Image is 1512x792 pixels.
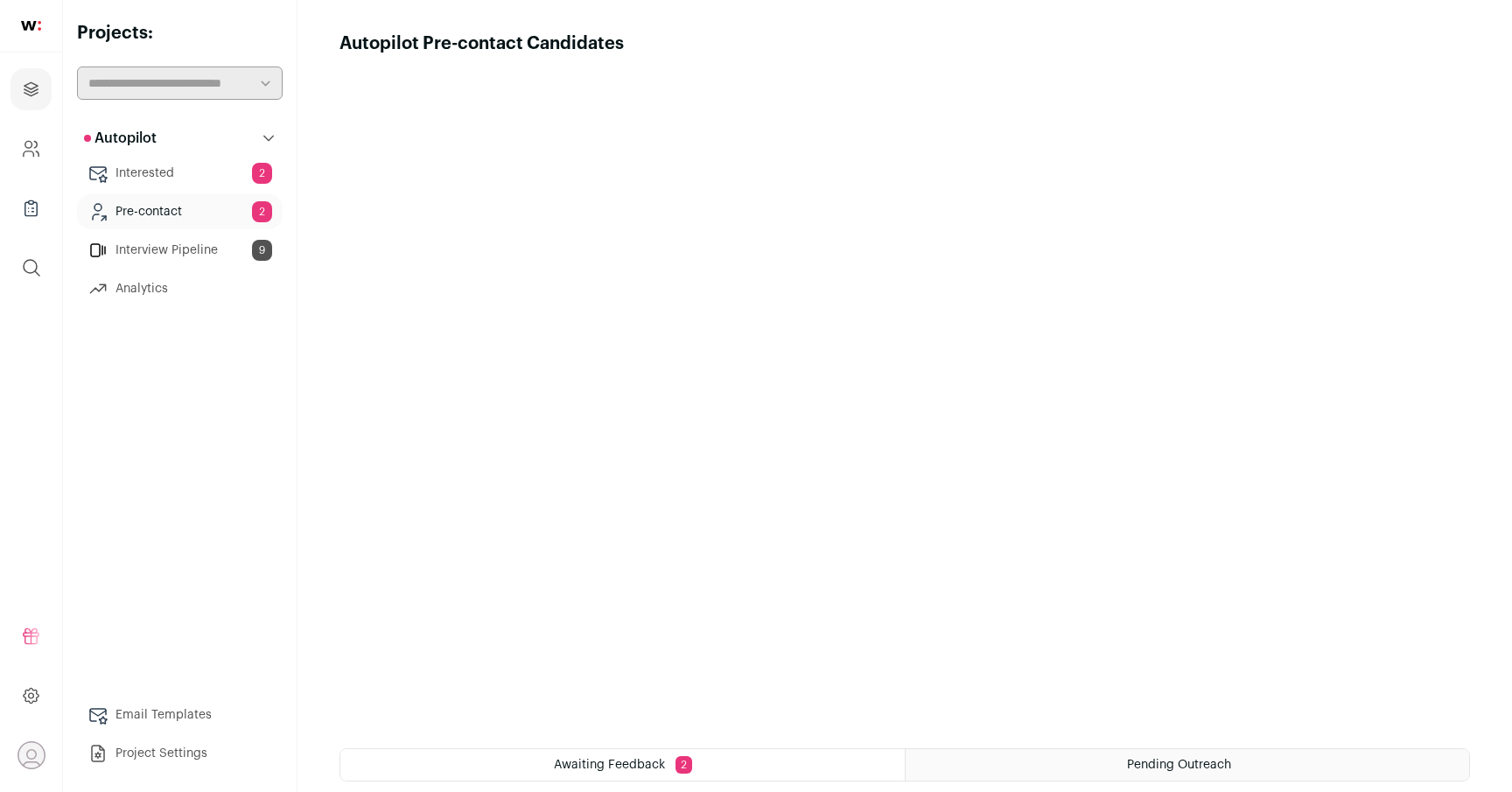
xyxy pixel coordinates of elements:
span: 9 [252,240,272,261]
button: Open dropdown [17,741,45,769]
a: Pending Outreach [906,749,1469,781]
a: Company and ATS Settings [10,128,52,170]
p: Autopilot [84,128,157,149]
a: Analytics [77,271,283,306]
span: Awaiting Feedback [554,759,665,771]
h2: Projects: [77,21,283,46]
a: Interested2 [77,156,283,191]
a: Interview Pipeline9 [77,233,283,268]
a: Company Lists [10,187,52,229]
a: Projects [10,68,52,110]
a: Project Settings [77,736,283,771]
a: Pre-contact2 [77,194,283,229]
h1: Autopilot Pre-contact Candidates [339,32,624,56]
span: 2 [252,201,272,222]
a: Email Templates [77,697,283,732]
span: Pending Outreach [1127,759,1231,771]
span: 2 [675,756,692,774]
button: Autopilot [77,121,283,156]
img: wellfound-shorthand-0d5821cbd27db2630d0214b213865d53afaa358527fdda9d0ea32b1df1b89c2c.svg [21,21,41,31]
iframe: Autopilot Calibration [339,56,1470,727]
span: 2 [252,163,272,184]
